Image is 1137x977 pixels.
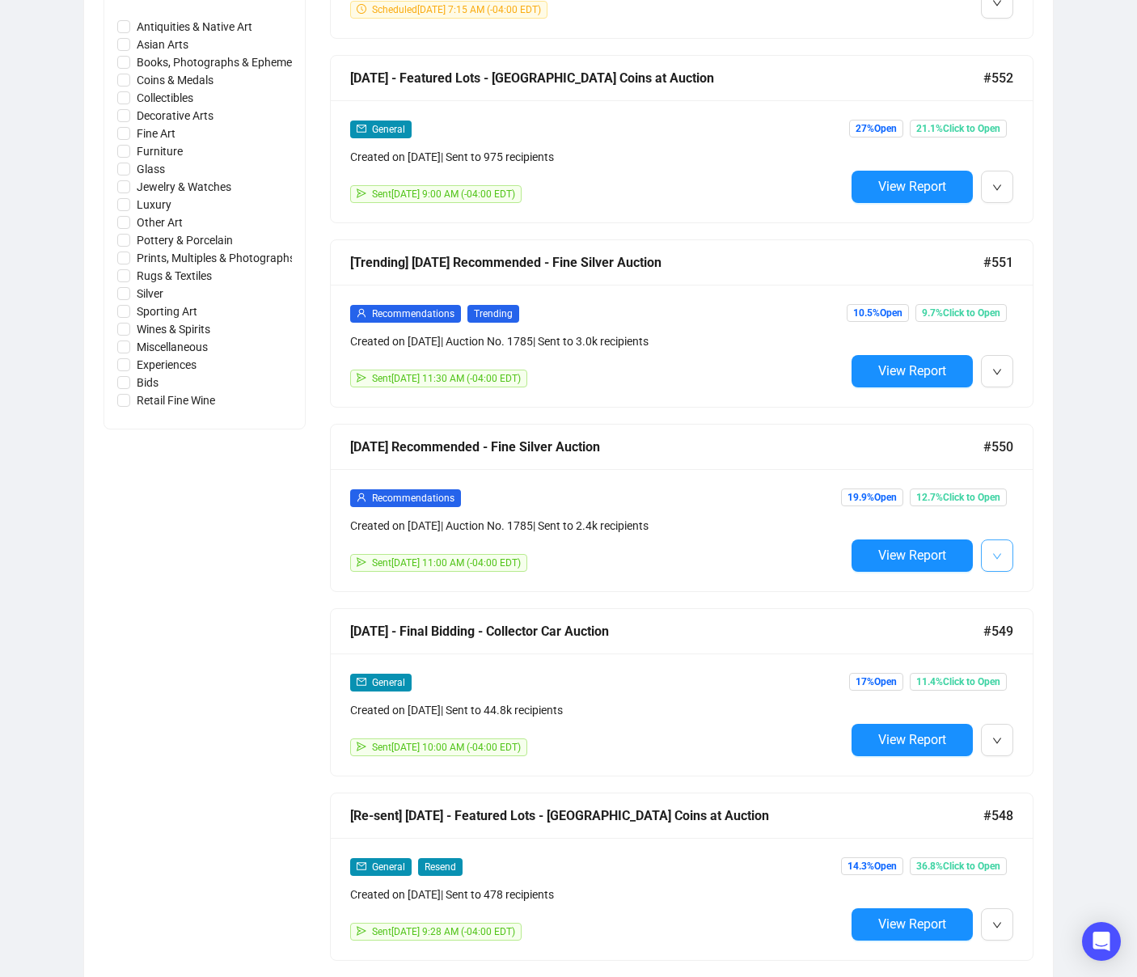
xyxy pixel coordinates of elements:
span: Asian Arts [130,36,195,53]
span: Other Art [130,214,189,231]
span: Sent [DATE] 11:00 AM (-04:00 EDT) [372,557,521,569]
a: [Re-sent] [DATE] - Featured Lots - [GEOGRAPHIC_DATA] Coins at Auction#548mailGeneralResendCreated... [330,793,1033,961]
span: 36.8% Click to Open [910,857,1007,875]
span: Trending [467,305,519,323]
div: [Re-sent] [DATE] - Featured Lots - [GEOGRAPHIC_DATA] Coins at Auction [350,806,983,826]
span: Sent [DATE] 9:00 AM (-04:00 EDT) [372,188,515,200]
button: View Report [852,539,973,572]
span: Recommendations [372,493,454,504]
span: clock-circle [357,4,366,14]
span: Jewelry & Watches [130,178,238,196]
span: View Report [878,363,946,379]
span: down [992,552,1002,561]
span: 9.7% Click to Open [915,304,1007,322]
button: View Report [852,171,973,203]
span: Recommendations [372,308,454,319]
span: 27% Open [849,120,903,137]
div: [DATE] - Featured Lots - [GEOGRAPHIC_DATA] Coins at Auction [350,68,983,88]
span: down [992,736,1002,746]
span: user [357,493,366,502]
div: Created on [DATE] | Sent to 478 recipients [350,886,845,903]
div: [DATE] Recommended - Fine Silver Auction [350,437,983,457]
span: #551 [983,252,1013,273]
span: Luxury [130,196,178,214]
span: Decorative Arts [130,107,220,125]
span: user [357,308,366,318]
span: Coins & Medals [130,71,220,89]
span: General [372,677,405,688]
span: Wines & Spirits [130,320,217,338]
span: Sent [DATE] 11:30 AM (-04:00 EDT) [372,373,521,384]
span: Antiquities & Native Art [130,18,259,36]
span: 14.3% Open [841,857,903,875]
span: mail [357,861,366,871]
span: View Report [878,548,946,563]
span: down [992,183,1002,192]
button: View Report [852,908,973,941]
div: Open Intercom Messenger [1082,922,1121,961]
span: View Report [878,732,946,747]
span: Rugs & Textiles [130,267,218,285]
span: send [357,742,366,751]
div: [DATE] - Final Bidding - Collector Car Auction [350,621,983,641]
span: Scheduled [DATE] 7:15 AM (-04:00 EDT) [372,4,541,15]
span: Silver [130,285,170,302]
span: 11.4% Click to Open [910,673,1007,691]
span: 12.7% Click to Open [910,488,1007,506]
span: send [357,557,366,567]
span: send [357,373,366,383]
span: Furniture [130,142,189,160]
span: mail [357,677,366,687]
span: down [992,367,1002,377]
span: Bids [130,374,165,391]
span: Pottery & Porcelain [130,231,239,249]
span: Fine Art [130,125,182,142]
div: Created on [DATE] | Auction No. 1785 | Sent to 3.0k recipients [350,332,845,350]
span: General [372,861,405,873]
span: 17% Open [849,673,903,691]
span: send [357,926,366,936]
span: Miscellaneous [130,338,214,356]
span: down [992,920,1002,930]
span: Resend [418,858,463,876]
div: Created on [DATE] | Sent to 44.8k recipients [350,701,845,719]
span: Sent [DATE] 9:28 AM (-04:00 EDT) [372,926,515,937]
div: Created on [DATE] | Sent to 975 recipients [350,148,845,166]
span: Collectibles [130,89,200,107]
button: View Report [852,724,973,756]
a: [Trending] [DATE] Recommended - Fine Silver Auction#551userRecommendationsTrendingCreated on [DAT... [330,239,1033,408]
a: [DATE] Recommended - Fine Silver Auction#550userRecommendationsCreated on [DATE]| Auction No. 178... [330,424,1033,592]
a: [DATE] - Featured Lots - [GEOGRAPHIC_DATA] Coins at Auction#552mailGeneralCreated on [DATE]| Sent... [330,55,1033,223]
span: #548 [983,806,1013,826]
span: #549 [983,621,1013,641]
span: 19.9% Open [841,488,903,506]
span: 21.1% Click to Open [910,120,1007,137]
button: View Report [852,355,973,387]
span: #550 [983,437,1013,457]
span: Sent [DATE] 10:00 AM (-04:00 EDT) [372,742,521,753]
span: General [372,124,405,135]
span: View Report [878,916,946,932]
span: mail [357,124,366,133]
span: #552 [983,68,1013,88]
span: Sporting Art [130,302,204,320]
span: Retail Fine Wine [130,391,222,409]
span: 10.5% Open [847,304,909,322]
a: [DATE] - Final Bidding - Collector Car Auction#549mailGeneralCreated on [DATE]| Sent to 44.8k rec... [330,608,1033,776]
span: send [357,188,366,198]
span: Glass [130,160,171,178]
div: [Trending] [DATE] Recommended - Fine Silver Auction [350,252,983,273]
span: View Report [878,179,946,194]
span: Prints, Multiples & Photographs [130,249,302,267]
span: Experiences [130,356,203,374]
div: Created on [DATE] | Auction No. 1785 | Sent to 2.4k recipients [350,517,845,535]
span: Books, Photographs & Ephemera [130,53,309,71]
